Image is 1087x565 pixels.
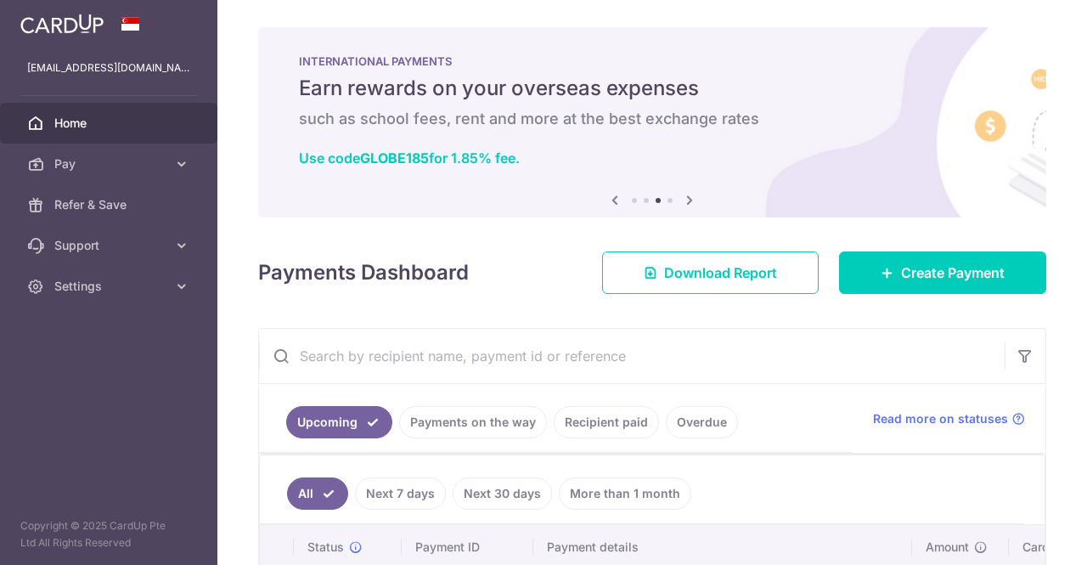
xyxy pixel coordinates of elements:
p: INTERNATIONAL PAYMENTS [299,54,1005,68]
span: Amount [926,539,969,556]
a: Overdue [666,406,738,438]
h6: such as school fees, rent and more at the best exchange rates [299,109,1005,129]
span: Download Report [664,263,777,283]
b: GLOBE185 [360,150,429,167]
a: Read more on statuses [873,410,1025,427]
a: More than 1 month [559,477,691,510]
span: Create Payment [901,263,1005,283]
a: All [287,477,348,510]
iframe: Opens a widget where you can find more information [978,514,1070,557]
h4: Payments Dashboard [258,257,469,288]
a: Upcoming [286,406,392,438]
img: International Payment Banner [258,27,1046,218]
span: Status [307,539,344,556]
span: Home [54,115,166,132]
a: Create Payment [839,251,1046,294]
span: Settings [54,278,166,295]
span: Refer & Save [54,196,166,213]
span: Read more on statuses [873,410,1008,427]
span: Pay [54,155,166,172]
h5: Earn rewards on your overseas expenses [299,75,1005,102]
input: Search by recipient name, payment id or reference [259,329,1005,383]
span: Support [54,237,166,254]
p: [EMAIL_ADDRESS][DOMAIN_NAME] [27,59,190,76]
a: Use codeGLOBE185for 1.85% fee. [299,150,520,167]
a: Payments on the way [399,406,547,438]
a: Download Report [602,251,819,294]
img: CardUp [20,14,104,34]
a: Next 7 days [355,477,446,510]
a: Recipient paid [554,406,659,438]
a: Next 30 days [453,477,552,510]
